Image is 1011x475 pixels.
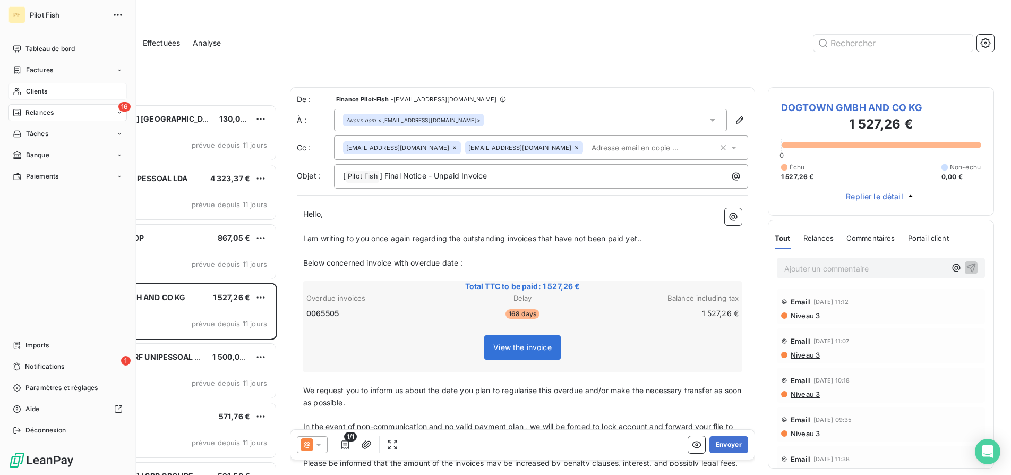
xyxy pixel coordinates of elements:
span: Factures [26,65,53,75]
span: Effectuées [143,38,181,48]
label: Cc : [297,142,334,153]
span: We request you to inform us about the date you plan to regularise this overdue and/or make the ne... [303,386,743,407]
div: <[EMAIL_ADDRESS][DOMAIN_NAME]> [346,116,481,124]
span: 168 days [505,309,539,319]
th: Balance including tax [595,293,739,304]
span: In the event of non-communication and no valid payment plan , we will be forced to lock account a... [303,422,735,443]
span: De : [297,94,334,105]
span: 867,05 € [218,233,250,242]
span: BLUE BOARD SURF UNIPESSOAL LDA [75,352,209,361]
span: 4 323,37 € [210,174,251,183]
span: [EMAIL_ADDRESS][DOMAIN_NAME] [468,145,571,151]
span: [ [343,171,346,180]
span: Email [791,376,810,385]
div: PF [8,6,25,23]
h3: 1 527,26 € [781,115,981,136]
span: Please be informed that the amount of the invoices may be increased by penalty clauses, interest,... [303,459,738,468]
span: Email [791,415,810,424]
span: 571,76 € [219,412,250,421]
span: Replier le détail [846,191,903,202]
span: Relances [25,108,54,117]
span: Non-échu [950,163,981,172]
span: 1/1 [344,432,357,442]
span: Email [791,298,810,306]
span: Below concerned invoice with overdue date : [303,258,462,267]
span: [DATE] 10:18 [813,377,850,384]
span: 1 [121,356,131,366]
span: Commentaires [846,234,895,242]
button: Envoyer [709,436,748,453]
img: Logo LeanPay [8,452,74,469]
input: Adresse email en copie ... [587,140,710,156]
span: 0,00 € [941,172,963,182]
span: 0065505 [306,308,339,319]
span: - [EMAIL_ADDRESS][DOMAIN_NAME] [391,96,496,103]
th: Delay [451,293,595,304]
span: Paramètres et réglages [25,383,98,393]
span: prévue depuis 11 jours [192,141,267,149]
span: Niveau 3 [790,311,820,320]
span: Banque [26,150,49,160]
span: Paiements [26,172,58,181]
span: Analyse [193,38,221,48]
th: Overdue invoices [306,293,450,304]
span: Relances [803,234,834,242]
span: I am writing to you once again regarding the outstanding invoices that have not been paid yet.. [303,234,641,243]
div: grid [51,104,277,475]
span: Pilot Fish [346,171,379,183]
span: prévue depuis 11 jours [192,260,267,268]
input: Rechercher [813,35,973,52]
span: Total TTC to be paid: 1 527,26 € [305,281,740,292]
span: [DATE] 09:35 [813,417,852,423]
span: Aide [25,404,40,414]
span: Clients [26,87,47,96]
span: DOGTOWN GMBH AND CO KG [781,100,981,115]
span: ] Final Notice - Unpaid Invoice [380,171,487,180]
div: Open Intercom Messenger [975,439,1000,464]
span: Déconnexion [25,426,66,435]
span: 130,00 € [219,114,252,123]
span: Tâches [26,129,48,139]
span: Email [791,455,810,463]
span: prévue depuis 11 jours [192,438,267,447]
a: Aide [8,401,127,418]
span: [DOMAIN_NAME] [GEOGRAPHIC_DATA] [75,114,220,123]
span: Tout [775,234,791,242]
span: prévue depuis 11 jours [192,319,267,328]
button: Replier le détail [843,190,919,202]
span: Niveau 3 [790,351,820,359]
em: Aucun nom [346,116,376,124]
td: 1 527,26 € [595,308,739,319]
span: Niveau 3 [790,429,820,438]
span: prévue depuis 11 jours [192,379,267,387]
span: Imports [25,341,49,350]
span: Pilot Fish [30,11,106,19]
span: Finance Pilot-Fish [336,96,389,103]
span: Échu [790,163,805,172]
span: Objet : [297,171,321,180]
span: Niveau 3 [790,390,820,398]
span: View the invoice [493,343,551,352]
span: Notifications [25,362,64,371]
span: 16 [118,102,131,112]
span: [DATE] 11:12 [813,299,849,305]
span: Email [791,337,810,345]
span: [DATE] 11:38 [813,456,850,462]
span: Portail client [908,234,949,242]
span: 1 527,26 € [781,172,814,182]
span: prévue depuis 11 jours [192,200,267,209]
span: 1 500,00 € [212,352,252,361]
span: Hello, [303,209,323,218]
label: À : [297,115,334,125]
span: [EMAIL_ADDRESS][DOMAIN_NAME] [346,145,449,151]
span: Tableau de bord [25,44,75,54]
span: 1 527,26 € [213,293,251,302]
span: 0 [779,151,784,159]
span: [DATE] 11:07 [813,338,850,344]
